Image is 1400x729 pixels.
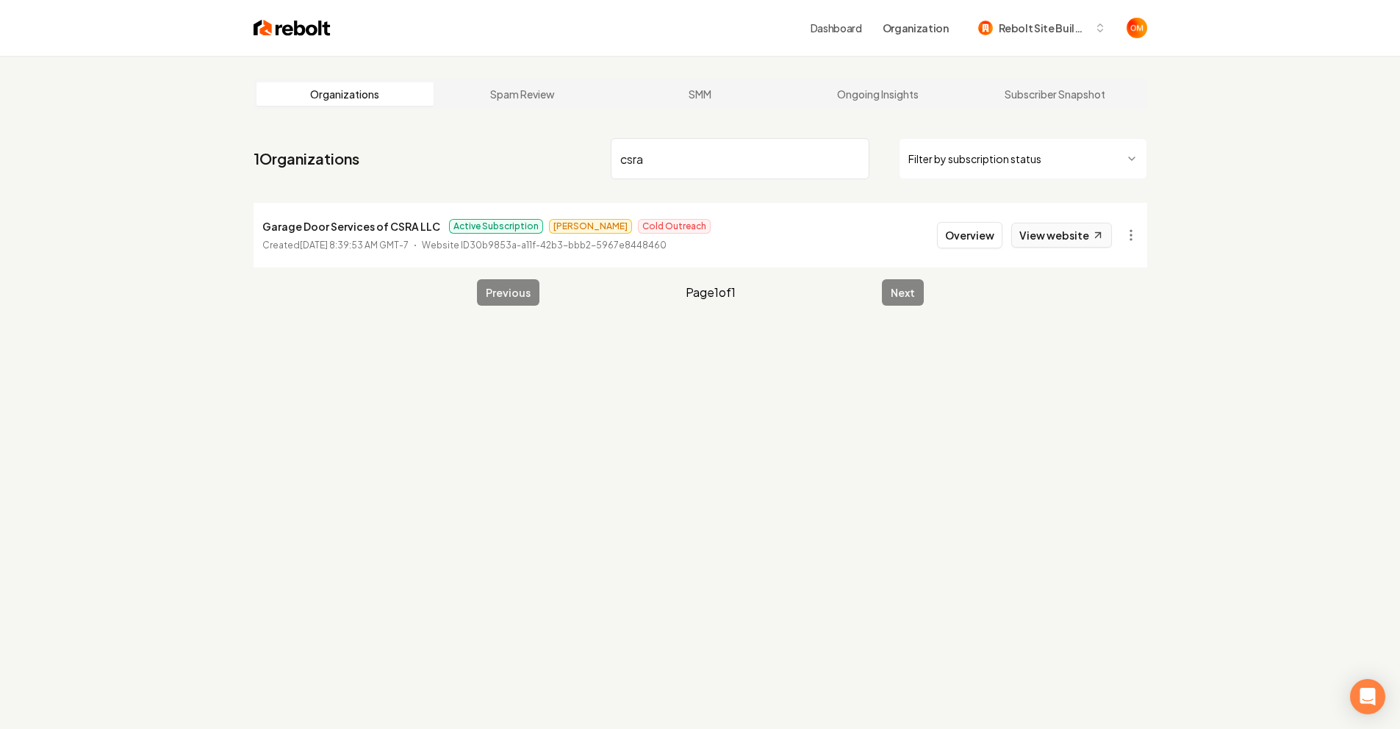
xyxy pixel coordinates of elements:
img: Rebolt Logo [254,18,331,38]
div: Open Intercom Messenger [1350,679,1385,714]
img: Rebolt Site Builder [978,21,993,35]
span: Active Subscription [449,219,543,234]
a: Organizations [256,82,434,106]
input: Search by name or ID [611,138,869,179]
a: Spam Review [434,82,611,106]
p: Website ID 30b9853a-a11f-42b3-bbb2-5967e8448460 [422,238,667,253]
img: Omar Molai [1127,18,1147,38]
button: Organization [874,15,958,41]
button: Open user button [1127,18,1147,38]
p: Garage Door Services of CSRA LLC [262,218,440,235]
a: 1Organizations [254,148,359,169]
a: Ongoing Insights [789,82,966,106]
span: [PERSON_NAME] [549,219,632,234]
a: SMM [611,82,789,106]
a: View website [1011,223,1112,248]
p: Created [262,238,409,253]
time: [DATE] 8:39:53 AM GMT-7 [300,240,409,251]
button: Overview [937,222,1002,248]
a: Subscriber Snapshot [966,82,1144,106]
span: Page 1 of 1 [686,284,736,301]
a: Dashboard [811,21,862,35]
span: Rebolt Site Builder [999,21,1088,36]
span: Cold Outreach [638,219,711,234]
